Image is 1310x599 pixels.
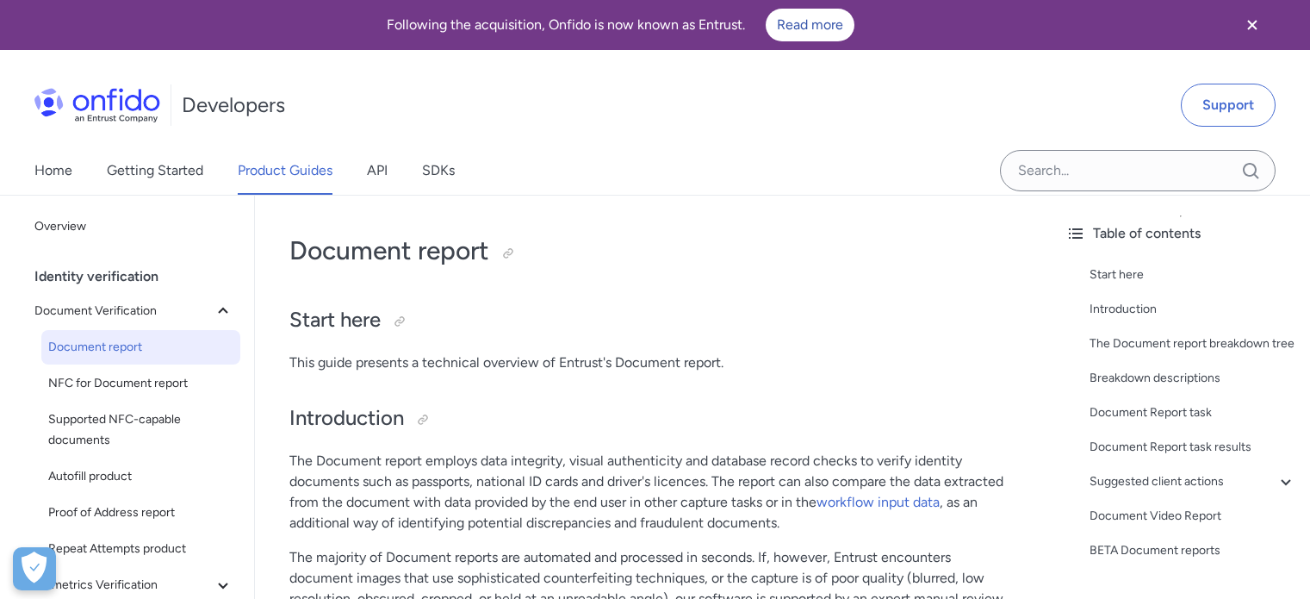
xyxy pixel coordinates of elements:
[34,147,72,195] a: Home
[34,216,233,237] span: Overview
[289,306,1017,335] h2: Start here
[48,373,233,394] span: NFC for Document report
[1242,15,1263,35] svg: Close banner
[28,294,240,328] button: Document Verification
[41,366,240,401] a: NFC for Document report
[1090,265,1296,285] a: Start here
[1090,299,1296,320] a: Introduction
[816,494,940,510] a: workflow input data
[13,547,56,590] button: Open Preferences
[289,404,1017,434] h2: Introduction
[48,539,233,559] span: Repeat Attempts product
[48,337,233,358] span: Document report
[107,147,203,195] a: Getting Started
[1000,150,1276,191] input: Onfido search input field
[1090,540,1296,561] a: BETA Document reports
[1090,506,1296,527] a: Document Video Report
[41,532,240,566] a: Repeat Attempts product
[13,547,56,590] div: Cookie Preferences
[238,147,332,195] a: Product Guides
[41,496,240,530] a: Proof of Address report
[289,451,1017,533] p: The Document report employs data integrity, visual authenticity and database record checks to ver...
[48,409,233,451] span: Supported NFC-capable documents
[34,88,160,122] img: Onfido Logo
[34,575,213,596] span: Biometrics Verification
[1181,84,1276,127] a: Support
[41,459,240,494] a: Autofill product
[41,330,240,365] a: Document report
[1090,368,1296,389] a: Breakdown descriptions
[289,234,1017,268] h1: Document report
[367,147,388,195] a: API
[766,9,854,41] a: Read more
[1090,402,1296,423] a: Document Report task
[41,402,240,458] a: Supported NFC-capable documents
[289,353,1017,373] p: This guide presents a technical overview of Entrust's Document report.
[21,9,1220,41] div: Following the acquisition, Onfido is now known as Entrust.
[1090,471,1296,492] a: Suggested client actions
[48,466,233,487] span: Autofill product
[28,209,240,244] a: Overview
[1090,334,1296,354] a: The Document report breakdown tree
[34,259,247,294] div: Identity verification
[34,301,213,321] span: Document Verification
[1090,437,1296,458] a: Document Report task results
[1065,223,1296,244] div: Table of contents
[1220,3,1284,47] button: Close banner
[182,91,285,119] h1: Developers
[422,147,455,195] a: SDKs
[48,502,233,523] span: Proof of Address report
